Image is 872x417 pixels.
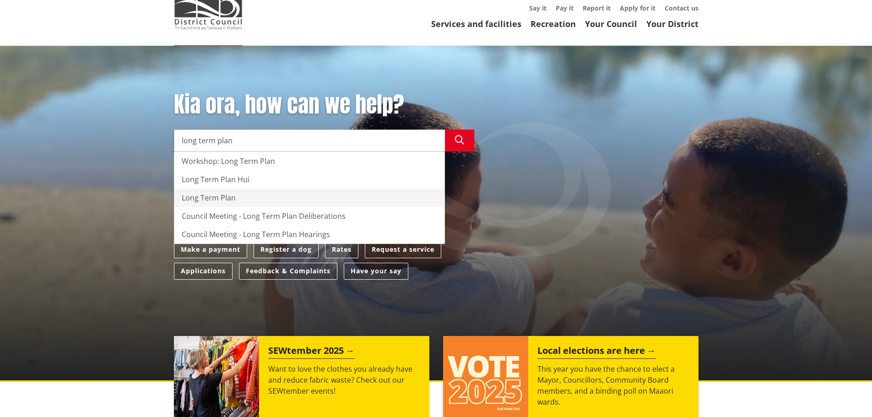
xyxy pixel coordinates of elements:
[268,363,420,396] p: Want to love the clothes you already have and reduce fabric waste? Check out our SEWtember events!
[174,152,444,170] div: Workshop: Long Term Plan
[254,241,319,258] a: Register a dog
[365,241,441,258] a: Request a service
[174,130,445,152] input: Search input
[239,263,337,280] a: Feedback & Complaints
[585,18,637,29] a: Your Council
[556,4,574,12] a: Pay it
[537,363,689,407] p: This year you have the chance to elect a Mayor, Councillors, Community Board members, and a bindi...
[174,170,444,189] div: Long Term Plan Hui
[529,4,547,12] a: Say it
[620,4,655,12] a: Apply for it
[174,263,233,280] a: Applications
[174,92,474,118] h1: Kia ora, how can we help?
[646,18,699,29] a: Your District
[325,241,358,258] a: Rates
[537,345,656,359] h2: Local elections are here
[174,225,444,244] div: Council Meeting - Long Term Plan Hearings
[431,18,521,29] a: Services and facilities
[268,345,355,359] h2: SEWtember 2025
[344,263,408,280] a: Have your say
[174,207,444,225] div: Council Meeting - Long Term Plan Deliberations
[174,189,444,207] div: Long Term Plan
[174,241,247,258] a: Make a payment
[583,4,611,12] a: Report it
[830,379,863,412] iframe: Messenger Launcher
[531,18,576,29] a: Recreation
[665,4,699,12] a: Contact us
